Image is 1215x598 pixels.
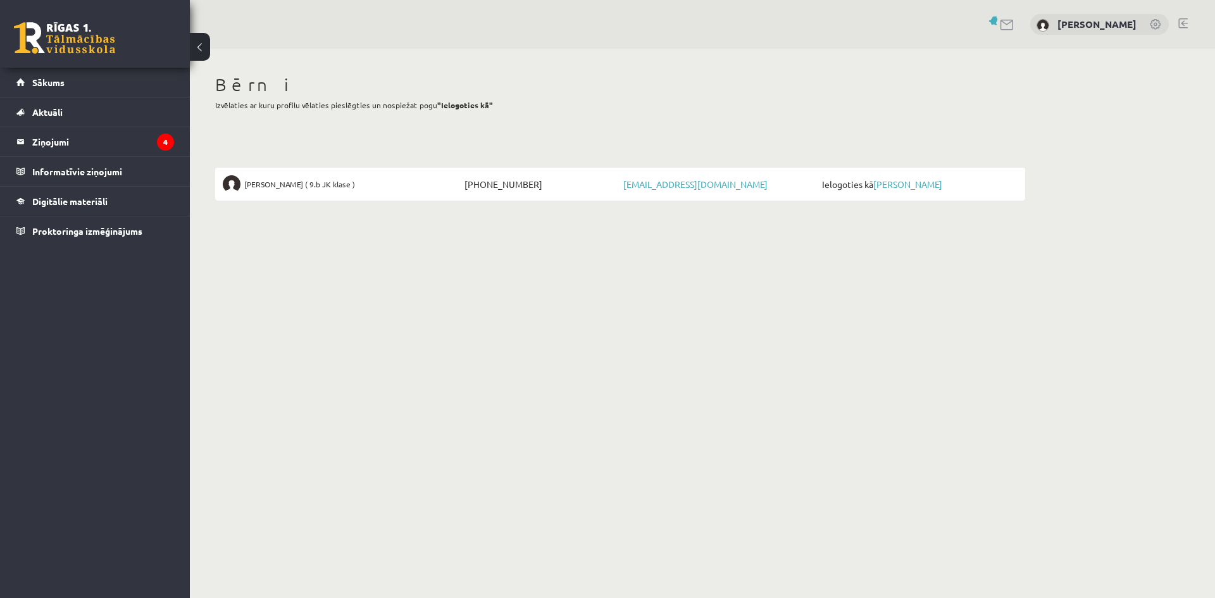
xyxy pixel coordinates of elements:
a: [PERSON_NAME] [1057,18,1137,30]
span: [PHONE_NUMBER] [461,175,620,193]
span: Proktoringa izmēģinājums [32,225,142,237]
a: Ziņojumi4 [16,127,174,156]
span: Digitālie materiāli [32,196,108,207]
i: 4 [157,134,174,151]
img: Sandra Dāve [1037,19,1049,32]
a: Proktoringa izmēģinājums [16,216,174,246]
legend: Informatīvie ziņojumi [32,157,174,186]
p: Izvēlaties ar kuru profilu vēlaties pieslēgties un nospiežat pogu [215,99,1025,111]
span: Aktuāli [32,106,63,118]
a: Digitālie materiāli [16,187,174,216]
a: [PERSON_NAME] [873,178,942,190]
legend: Ziņojumi [32,127,174,156]
span: Ielogoties kā [819,175,1018,193]
a: [EMAIL_ADDRESS][DOMAIN_NAME] [623,178,768,190]
a: Informatīvie ziņojumi [16,157,174,186]
h1: Bērni [215,74,1025,96]
a: Rīgas 1. Tālmācības vidusskola [14,22,115,54]
span: [PERSON_NAME] ( 9.b JK klase ) [244,175,355,193]
span: Sākums [32,77,65,88]
a: Sākums [16,68,174,97]
a: Aktuāli [16,97,174,127]
b: "Ielogoties kā" [437,100,493,110]
img: Valdis Valainis [223,175,240,193]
